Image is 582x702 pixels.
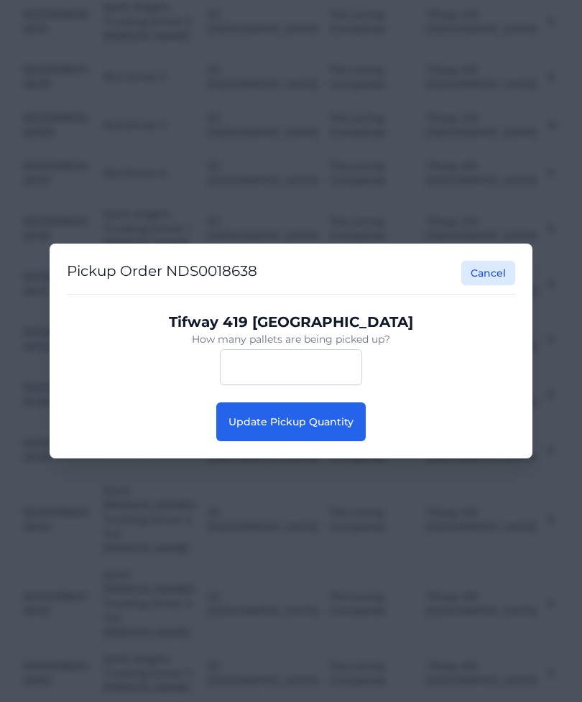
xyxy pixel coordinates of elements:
[78,332,504,346] p: How many pallets are being picked up?
[67,261,257,285] h2: Pickup Order NDS0018638
[228,415,354,428] span: Update Pickup Quantity
[216,402,366,441] button: Update Pickup Quantity
[78,312,504,332] p: Tifway 419 [GEOGRAPHIC_DATA]
[461,261,515,285] button: Cancel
